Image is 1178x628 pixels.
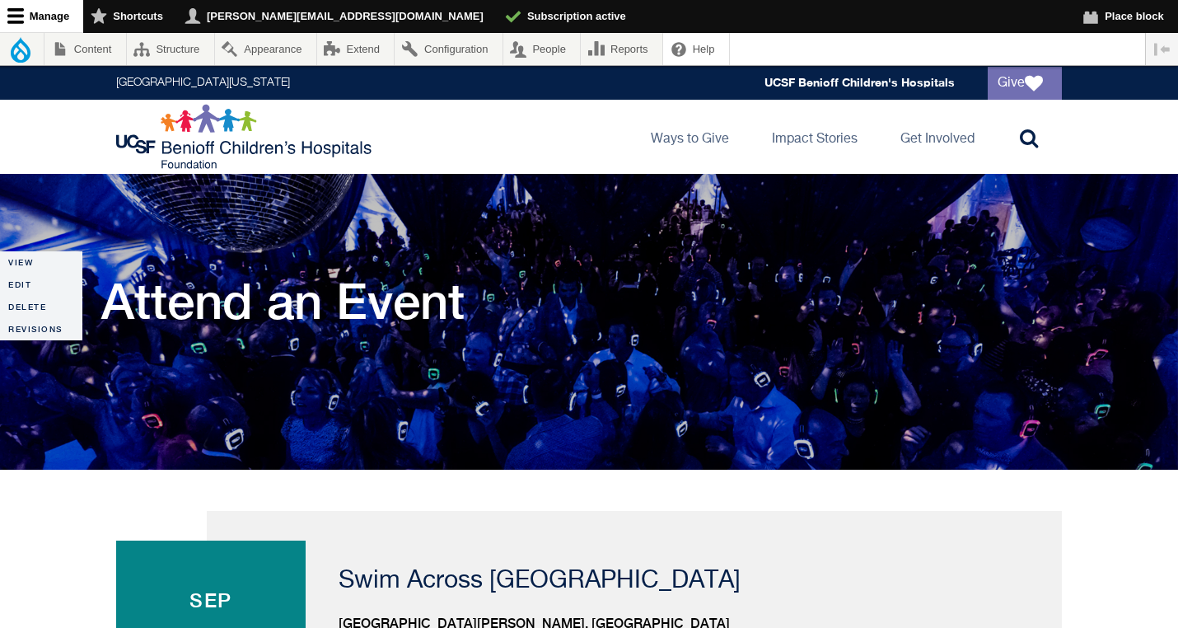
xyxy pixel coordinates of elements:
[988,67,1062,100] a: Give
[638,100,742,174] a: Ways to Give
[317,33,395,65] a: Extend
[759,100,871,174] a: Impact Stories
[215,33,316,65] a: Appearance
[44,33,126,65] a: Content
[339,569,1021,593] p: Swim Across [GEOGRAPHIC_DATA]
[127,33,214,65] a: Structure
[764,76,955,90] a: UCSF Benioff Children's Hospitals
[663,33,729,65] a: Help
[101,272,465,330] h1: Attend an Event
[503,33,581,65] a: People
[116,104,376,170] img: Logo for UCSF Benioff Children's Hospitals Foundation
[581,33,662,65] a: Reports
[887,100,988,174] a: Get Involved
[133,590,289,610] span: Sep
[1146,33,1178,65] button: Vertical orientation
[395,33,502,65] a: Configuration
[116,77,290,89] a: [GEOGRAPHIC_DATA][US_STATE]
